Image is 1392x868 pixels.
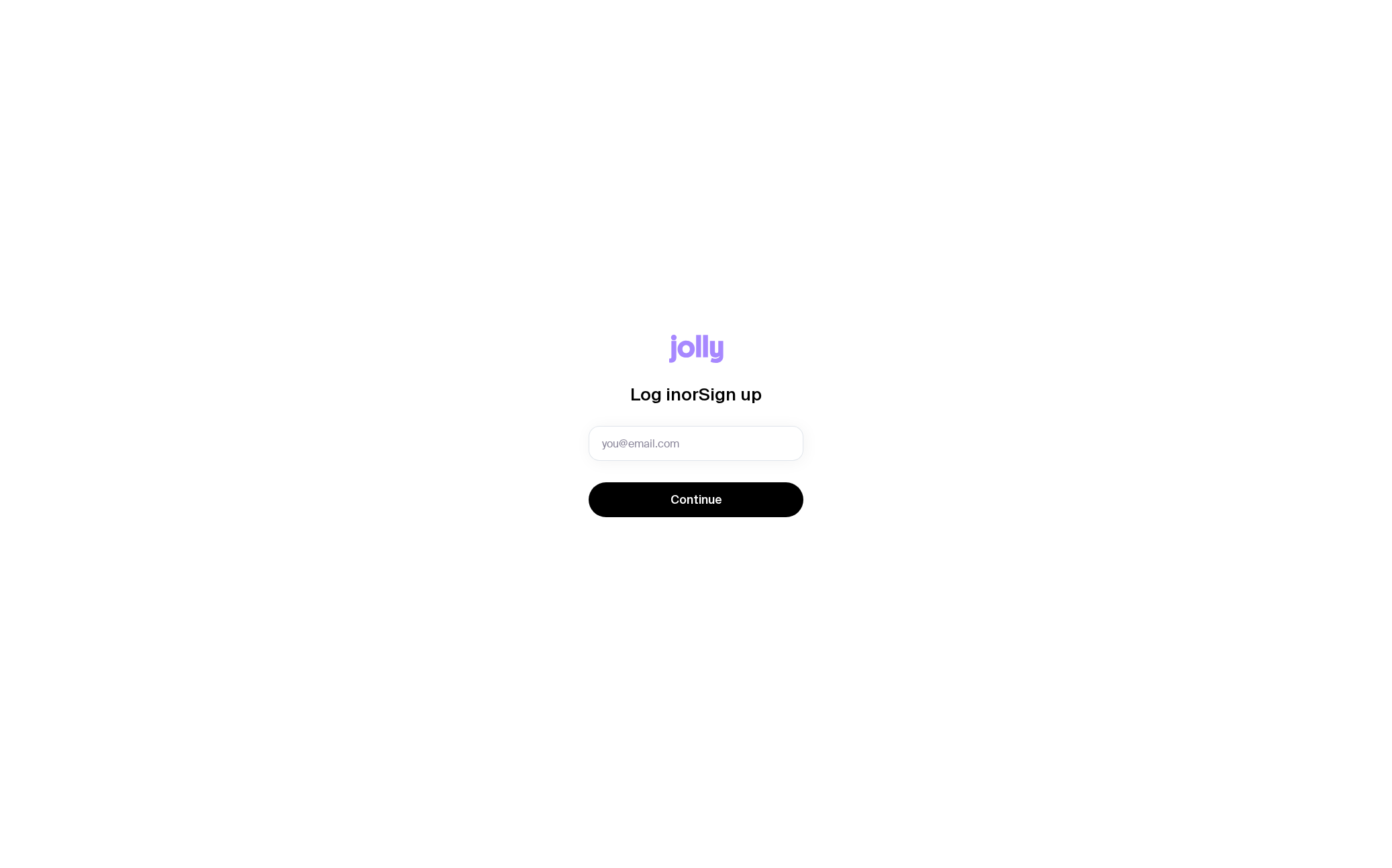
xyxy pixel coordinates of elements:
[699,384,762,404] span: Sign up
[589,482,803,517] button: Continue
[670,492,722,508] span: Continue
[630,384,681,404] span: Log in
[681,384,699,404] span: or
[589,426,803,461] input: you@email.com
